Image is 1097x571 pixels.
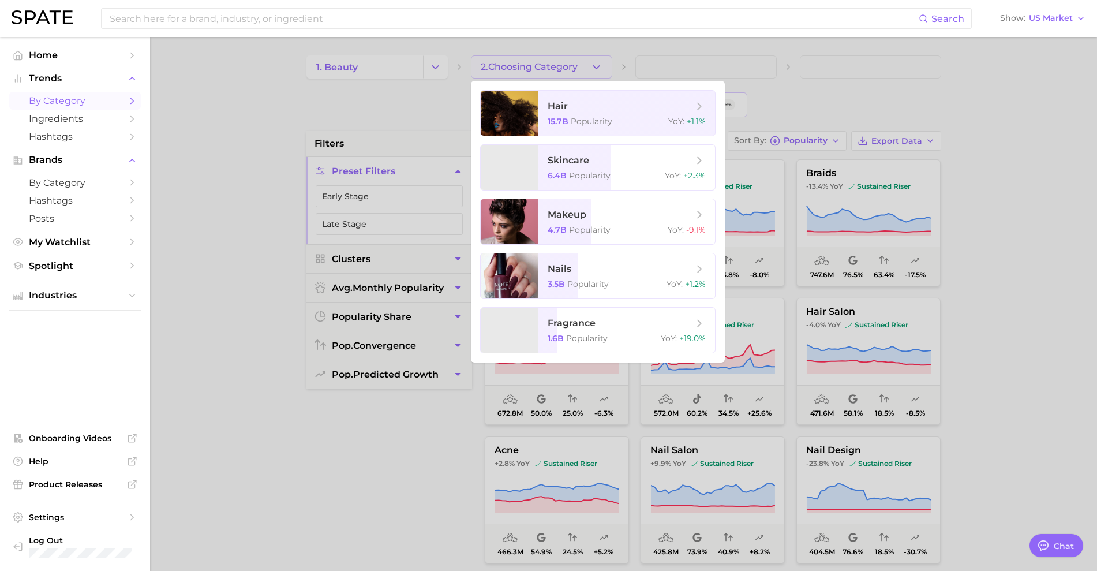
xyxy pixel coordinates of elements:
[29,456,121,466] span: Help
[9,430,141,447] a: Onboarding Videos
[548,209,586,220] span: makeup
[668,116,684,126] span: YoY :
[9,453,141,470] a: Help
[29,433,121,443] span: Onboarding Videos
[9,509,141,526] a: Settings
[569,170,611,181] span: Popularity
[9,92,141,110] a: by Category
[548,100,568,111] span: hair
[1029,15,1073,21] span: US Market
[931,13,964,24] span: Search
[29,260,121,271] span: Spotlight
[9,46,141,64] a: Home
[685,279,706,289] span: +1.2%
[548,116,568,126] span: 15.7b
[9,476,141,493] a: Product Releases
[9,70,141,87] button: Trends
[569,225,611,235] span: Popularity
[571,116,612,126] span: Popularity
[29,512,121,523] span: Settings
[29,535,132,546] span: Log Out
[29,479,121,490] span: Product Releases
[687,116,706,126] span: +1.1%
[548,170,567,181] span: 6.4b
[471,81,725,363] ul: 2.Choosing Category
[29,290,121,301] span: Industries
[29,177,121,188] span: by Category
[9,128,141,145] a: Hashtags
[548,333,564,344] span: 1.6b
[667,279,683,289] span: YoY :
[683,170,706,181] span: +2.3%
[9,532,141,562] a: Log out. Currently logged in with e-mail marmoren@estee.com.
[665,170,681,181] span: YoY :
[548,318,596,329] span: fragrance
[29,213,121,224] span: Posts
[29,155,121,165] span: Brands
[29,95,121,106] span: by Category
[661,333,677,344] span: YoY :
[686,225,706,235] span: -9.1%
[29,237,121,248] span: My Watchlist
[9,174,141,192] a: by Category
[1000,15,1025,21] span: Show
[29,195,121,206] span: Hashtags
[29,50,121,61] span: Home
[29,113,121,124] span: Ingredients
[12,10,73,24] img: SPATE
[9,233,141,251] a: My Watchlist
[548,279,565,289] span: 3.5b
[29,73,121,84] span: Trends
[679,333,706,344] span: +19.0%
[108,9,919,28] input: Search here for a brand, industry, or ingredient
[29,131,121,142] span: Hashtags
[9,151,141,169] button: Brands
[997,11,1088,26] button: ShowUS Market
[548,225,567,235] span: 4.7b
[566,333,608,344] span: Popularity
[9,192,141,210] a: Hashtags
[9,287,141,304] button: Industries
[9,110,141,128] a: Ingredients
[9,257,141,275] a: Spotlight
[9,210,141,227] a: Posts
[548,155,589,166] span: skincare
[567,279,609,289] span: Popularity
[548,263,571,274] span: nails
[668,225,684,235] span: YoY :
